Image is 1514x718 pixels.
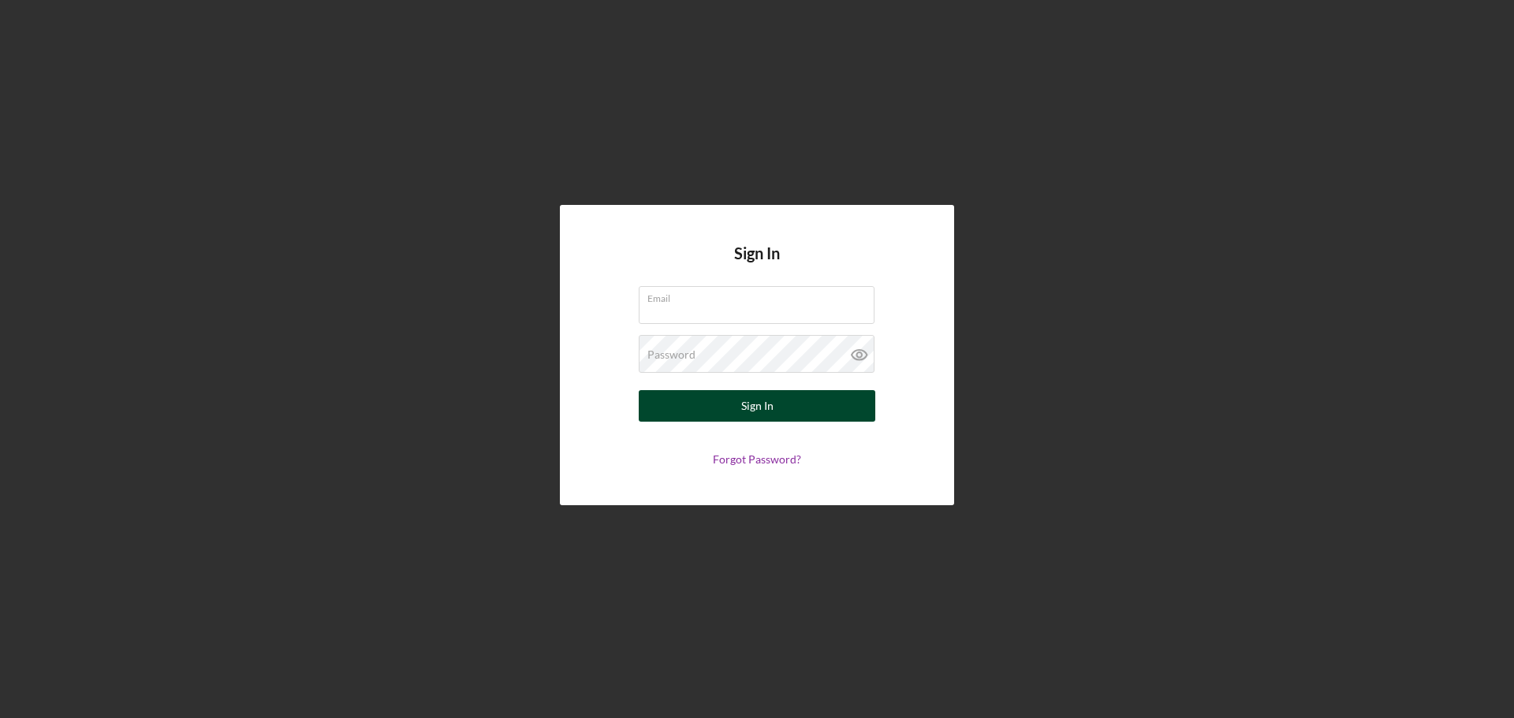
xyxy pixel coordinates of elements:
[647,348,695,361] label: Password
[734,244,780,286] h4: Sign In
[713,452,801,466] a: Forgot Password?
[647,287,874,304] label: Email
[741,390,774,422] div: Sign In
[639,390,875,422] button: Sign In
